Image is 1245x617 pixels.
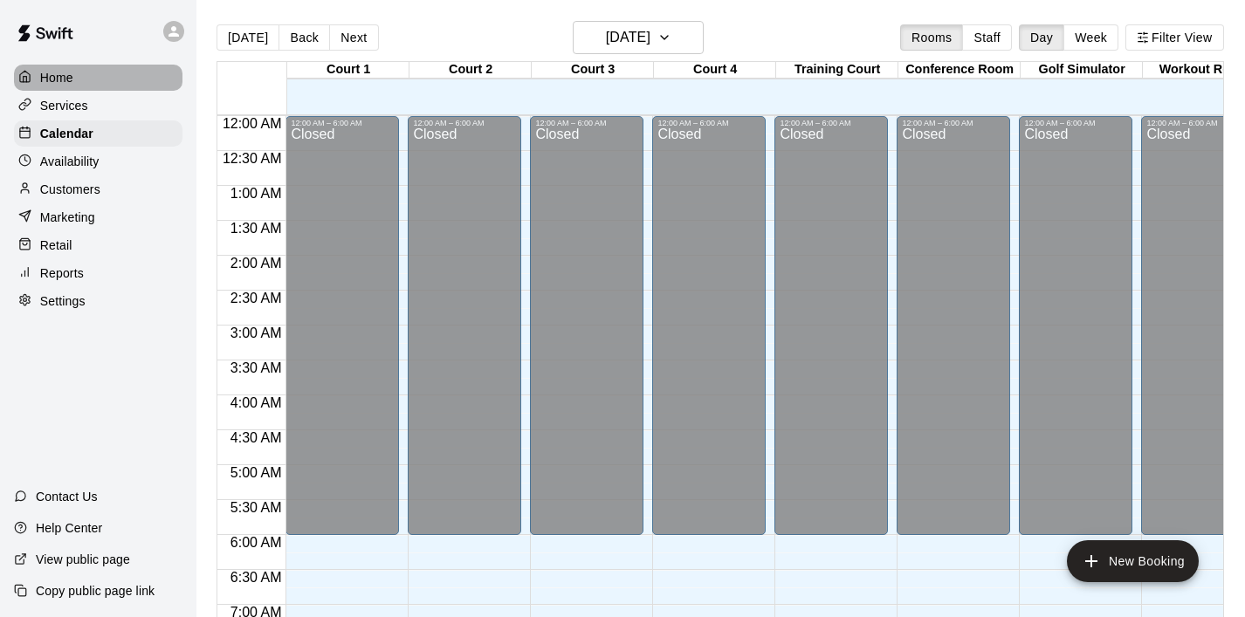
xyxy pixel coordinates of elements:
[226,465,286,480] span: 5:00 AM
[897,116,1010,535] div: 12:00 AM – 6:00 AM: Closed
[218,116,286,131] span: 12:00 AM
[14,288,182,314] a: Settings
[36,488,98,505] p: Contact Us
[226,291,286,305] span: 2:30 AM
[291,127,394,541] div: Closed
[14,120,182,147] a: Calendar
[902,127,1005,541] div: Closed
[573,21,704,54] button: [DATE]
[1019,24,1064,51] button: Day
[606,25,650,50] h6: [DATE]
[780,119,883,127] div: 12:00 AM – 6:00 AM
[413,119,516,127] div: 12:00 AM – 6:00 AM
[776,62,898,79] div: Training Court
[535,127,638,541] div: Closed
[1067,540,1199,582] button: add
[14,65,182,91] a: Home
[532,62,654,79] div: Court 3
[226,186,286,201] span: 1:00 AM
[329,24,378,51] button: Next
[535,119,638,127] div: 12:00 AM – 6:00 AM
[226,256,286,271] span: 2:00 AM
[898,62,1021,79] div: Conference Room
[14,232,182,258] a: Retail
[226,326,286,340] span: 3:00 AM
[14,93,182,119] a: Services
[226,535,286,550] span: 6:00 AM
[40,97,88,114] p: Services
[226,221,286,236] span: 1:30 AM
[291,119,394,127] div: 12:00 AM – 6:00 AM
[1021,62,1143,79] div: Golf Simulator
[40,264,84,282] p: Reports
[413,127,516,541] div: Closed
[36,519,102,537] p: Help Center
[226,360,286,375] span: 3:30 AM
[774,116,888,535] div: 12:00 AM – 6:00 AM: Closed
[287,62,409,79] div: Court 1
[900,24,963,51] button: Rooms
[40,181,100,198] p: Customers
[40,237,72,254] p: Retail
[40,153,100,170] p: Availability
[14,260,182,286] a: Reports
[40,69,73,86] p: Home
[652,116,766,535] div: 12:00 AM – 6:00 AM: Closed
[226,570,286,585] span: 6:30 AM
[40,292,86,310] p: Settings
[780,127,883,541] div: Closed
[1019,116,1132,535] div: 12:00 AM – 6:00 AM: Closed
[654,62,776,79] div: Court 4
[40,125,93,142] p: Calendar
[1063,24,1118,51] button: Week
[226,395,286,410] span: 4:00 AM
[36,551,130,568] p: View public page
[14,204,182,230] a: Marketing
[1024,127,1127,541] div: Closed
[1125,24,1223,51] button: Filter View
[530,116,643,535] div: 12:00 AM – 6:00 AM: Closed
[226,500,286,515] span: 5:30 AM
[279,24,330,51] button: Back
[218,151,286,166] span: 12:30 AM
[36,582,155,600] p: Copy public page link
[962,24,1012,51] button: Staff
[14,176,182,202] a: Customers
[217,24,279,51] button: [DATE]
[285,116,399,535] div: 12:00 AM – 6:00 AM: Closed
[226,430,286,445] span: 4:30 AM
[409,62,532,79] div: Court 2
[657,119,760,127] div: 12:00 AM – 6:00 AM
[902,119,1005,127] div: 12:00 AM – 6:00 AM
[408,116,521,535] div: 12:00 AM – 6:00 AM: Closed
[1024,119,1127,127] div: 12:00 AM – 6:00 AM
[657,127,760,541] div: Closed
[14,148,182,175] a: Availability
[40,209,95,226] p: Marketing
